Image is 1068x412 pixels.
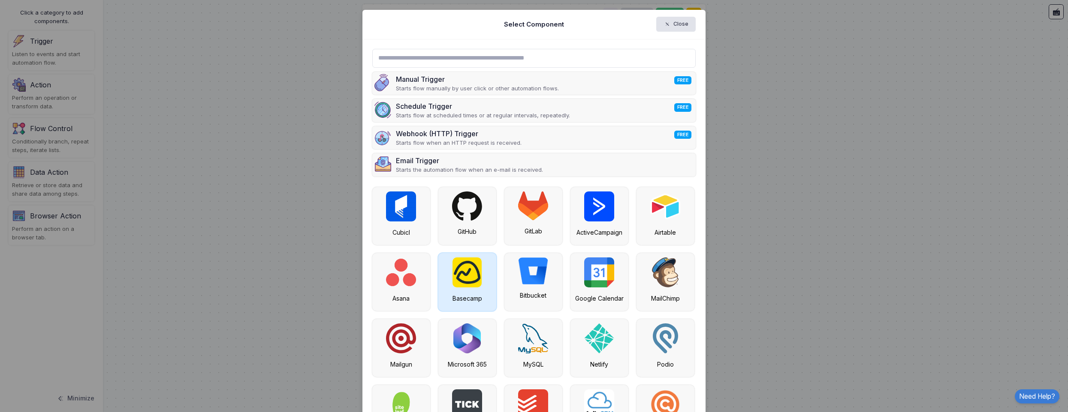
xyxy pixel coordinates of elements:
div: Basecamp [443,294,492,303]
span: FREE [674,131,691,139]
div: Webhook (HTTP) Trigger [396,128,522,139]
div: Netlify [575,360,624,369]
h5: Select Component [504,20,564,29]
img: google-calendar.svg [584,257,614,287]
img: podio.svg [653,323,678,353]
img: mailgun.svg [386,323,416,353]
div: Mailgun [377,360,426,369]
span: FREE [674,103,691,111]
div: Microsoft 365 [443,360,492,369]
img: mysql.svg [518,323,548,353]
img: mailchimp.svg [652,257,679,287]
span: FREE [674,76,691,84]
img: webhook-v2.png [374,128,392,146]
img: github.svg [452,191,482,221]
img: microsoft-365.png [453,323,481,353]
img: asana.png [386,257,416,287]
div: Airtable [641,228,690,237]
div: ActiveCampaign [575,228,624,237]
img: schedule.png [374,101,392,118]
img: netlify.svg [584,323,614,353]
img: gitlab.svg [518,191,548,220]
div: GitLab [509,227,558,236]
div: MailChimp [641,294,690,303]
p: Starts flow manually by user click or other automation flows. [396,84,559,93]
p: Starts flow at scheduled times or at regular intervals, repeatedly. [396,111,570,120]
img: basecamp.png [453,257,482,287]
a: Need Help? [1015,389,1059,403]
div: Podio [641,360,690,369]
div: Schedule Trigger [396,101,570,111]
div: Email Trigger [396,155,543,166]
p: Starts the automation flow when an e-mail is received. [396,166,543,174]
div: Bitbucket [509,291,558,300]
div: Cubicl [377,228,426,237]
div: GitHub [443,227,492,236]
img: bitbucket.png [518,257,548,284]
div: Google Calendar [575,294,624,303]
img: airtable.png [650,191,680,221]
img: manual.png [374,74,392,91]
img: email.png [374,155,392,173]
img: active-campaign.png [584,191,614,221]
div: Manual Trigger [396,74,559,84]
img: cubicl.jpg [386,191,416,221]
div: MySQL [509,360,558,369]
button: Close [656,17,696,32]
p: Starts flow when an HTTP request is received. [396,139,522,147]
div: Asana [377,294,426,303]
